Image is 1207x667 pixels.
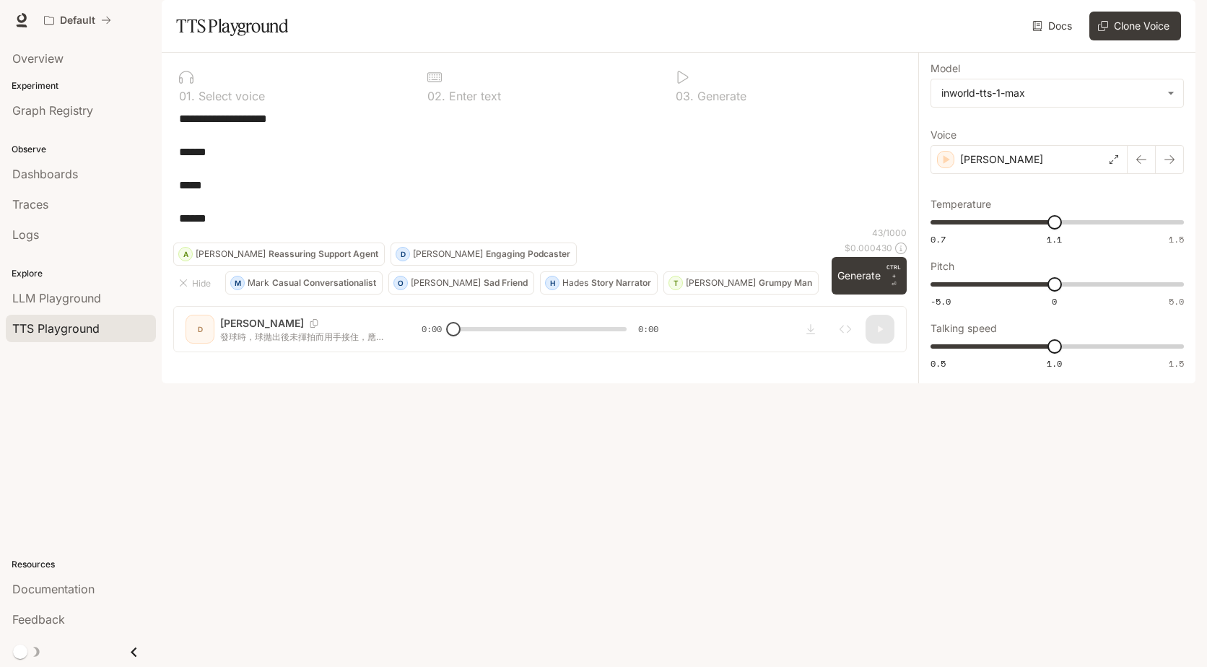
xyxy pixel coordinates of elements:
[1047,357,1062,370] span: 1.0
[931,199,991,209] p: Temperature
[269,250,378,258] p: Reassuring Support Agent
[176,12,288,40] h1: TTS Playground
[484,279,528,287] p: Sad Friend
[546,271,559,295] div: H
[394,271,407,295] div: O
[931,64,960,74] p: Model
[413,250,483,258] p: [PERSON_NAME]
[1169,357,1184,370] span: 1.5
[248,279,269,287] p: Mark
[388,271,534,295] button: O[PERSON_NAME]Sad Friend
[231,271,244,295] div: M
[941,86,1160,100] div: inworld-tts-1-max
[931,323,997,333] p: Talking speed
[886,263,901,280] p: CTRL +
[396,243,409,266] div: D
[960,152,1043,167] p: [PERSON_NAME]
[886,263,901,289] p: ⏎
[179,90,195,102] p: 0 1 .
[196,250,266,258] p: [PERSON_NAME]
[931,79,1183,107] div: inworld-tts-1-max
[931,233,946,245] span: 0.7
[486,250,570,258] p: Engaging Podcaster
[427,90,445,102] p: 0 2 .
[694,90,746,102] p: Generate
[591,279,651,287] p: Story Narrator
[38,6,118,35] button: All workspaces
[669,271,682,295] div: T
[411,279,481,287] p: [PERSON_NAME]
[173,271,219,295] button: Hide
[391,243,577,266] button: D[PERSON_NAME]Engaging Podcaster
[759,279,812,287] p: Grumpy Man
[60,14,95,27] p: Default
[272,279,376,287] p: Casual Conversationalist
[1029,12,1078,40] a: Docs
[445,90,501,102] p: Enter text
[1169,233,1184,245] span: 1.5
[540,271,658,295] button: HHadesStory Narrator
[832,257,907,295] button: GenerateCTRL +⏎
[1169,295,1184,308] span: 5.0
[1089,12,1181,40] button: Clone Voice
[1052,295,1057,308] span: 0
[931,130,957,140] p: Voice
[173,243,385,266] button: A[PERSON_NAME]Reassuring Support Agent
[1047,233,1062,245] span: 1.1
[179,243,192,266] div: A
[686,279,756,287] p: [PERSON_NAME]
[562,279,588,287] p: Hades
[676,90,694,102] p: 0 3 .
[931,295,951,308] span: -5.0
[931,261,954,271] p: Pitch
[195,90,265,102] p: Select voice
[225,271,383,295] button: MMarkCasual Conversationalist
[663,271,819,295] button: T[PERSON_NAME]Grumpy Man
[931,357,946,370] span: 0.5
